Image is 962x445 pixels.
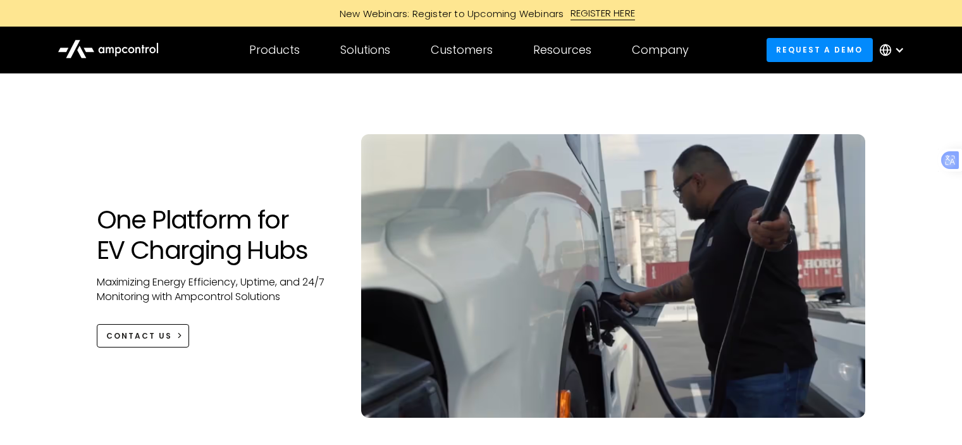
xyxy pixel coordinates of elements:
a: CONTACT US [97,324,190,348]
div: REGISTER HERE [570,6,636,20]
div: Resources [533,43,591,57]
div: Solutions [340,43,390,57]
div: Company [632,43,689,57]
div: Customers [431,43,493,57]
div: Products [249,43,300,57]
a: New Webinars: Register to Upcoming WebinarsREGISTER HERE [197,6,766,20]
div: CONTACT US [106,330,172,342]
p: Maximizing Energy Efficiency, Uptime, and 24/7 Monitoring with Ampcontrol Solutions [97,275,336,304]
a: Request a demo [767,38,873,61]
div: New Webinars: Register to Upcoming Webinars [327,7,570,20]
h1: One Platform for EV Charging Hubs [97,204,336,265]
